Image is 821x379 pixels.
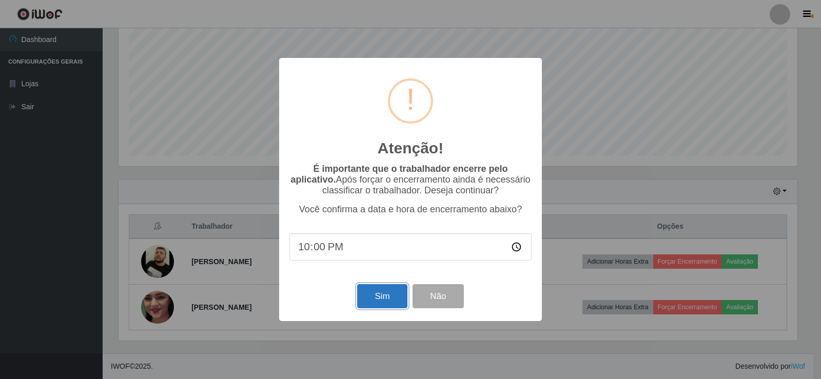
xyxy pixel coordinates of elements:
[357,284,407,308] button: Sim
[378,139,443,157] h2: Atenção!
[413,284,463,308] button: Não
[289,204,532,215] p: Você confirma a data e hora de encerramento abaixo?
[290,164,507,185] b: É importante que o trabalhador encerre pelo aplicativo.
[289,164,532,196] p: Após forçar o encerramento ainda é necessário classificar o trabalhador. Deseja continuar?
